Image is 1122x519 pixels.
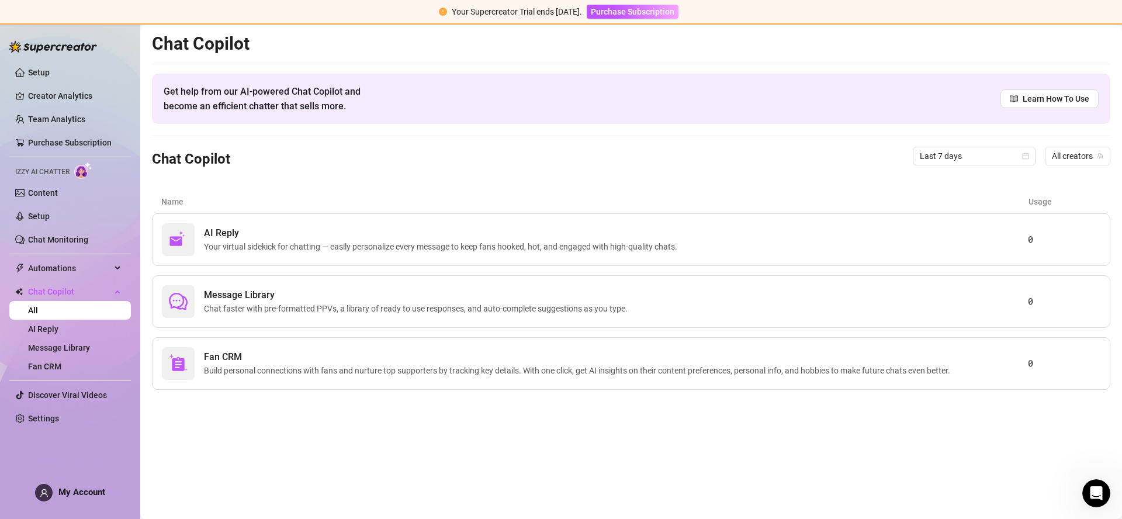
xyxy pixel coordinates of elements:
[1028,233,1100,247] article: 0
[28,68,50,77] a: Setup
[1097,153,1104,160] span: team
[15,167,70,178] span: Izzy AI Chatter
[169,292,188,311] span: comment
[15,264,25,273] span: thunderbolt
[40,489,49,497] span: user
[28,115,85,124] a: Team Analytics
[28,259,111,278] span: Automations
[587,5,678,19] button: Purchase Subscription
[1010,95,1018,103] span: read
[74,162,92,179] img: AI Chatter
[28,343,90,352] a: Message Library
[1023,92,1089,105] span: Learn How To Use
[204,240,682,253] span: Your virtual sidekick for chatting — easily personalize every message to keep fans hooked, hot, a...
[591,7,674,16] span: Purchase Subscription
[1022,153,1029,160] span: calendar
[9,41,97,53] img: logo-BBDzfeDw.svg
[28,282,111,301] span: Chat Copilot
[920,147,1028,165] span: Last 7 days
[28,390,107,400] a: Discover Viral Videos
[28,86,122,105] a: Creator Analytics
[28,306,38,315] a: All
[452,7,582,16] span: Your Supercreator Trial ends [DATE].
[28,362,61,371] a: Fan CRM
[204,350,955,364] span: Fan CRM
[28,212,50,221] a: Setup
[152,150,230,169] h3: Chat Copilot
[439,8,447,16] span: exclamation-circle
[204,226,682,240] span: AI Reply
[1028,357,1100,371] article: 0
[204,288,632,302] span: Message Library
[1028,195,1101,208] article: Usage
[204,302,632,315] span: Chat faster with pre-formatted PPVs, a library of ready to use responses, and auto-complete sugge...
[28,138,112,147] a: Purchase Subscription
[169,230,188,249] img: svg%3e
[587,7,678,16] a: Purchase Subscription
[1000,89,1099,108] a: Learn How To Use
[204,364,955,377] span: Build personal connections with fans and nurture top supporters by tracking key details. With one...
[1052,147,1103,165] span: All creators
[164,84,389,113] span: Get help from our AI-powered Chat Copilot and become an efficient chatter that sells more.
[169,354,188,373] img: svg%3e
[28,414,59,423] a: Settings
[161,195,1028,208] article: Name
[1082,479,1110,507] iframe: Intercom live chat
[15,288,23,296] img: Chat Copilot
[28,235,88,244] a: Chat Monitoring
[28,188,58,198] a: Content
[58,487,105,497] span: My Account
[1028,295,1100,309] article: 0
[152,33,1110,55] h2: Chat Copilot
[28,324,58,334] a: AI Reply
